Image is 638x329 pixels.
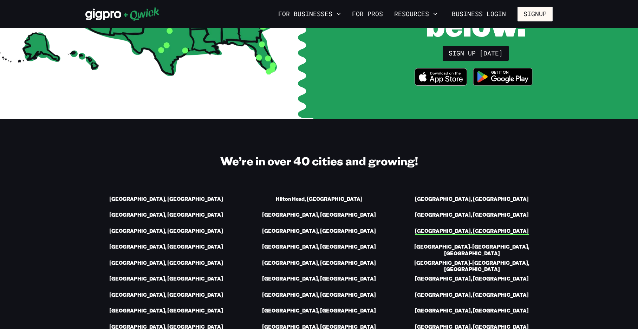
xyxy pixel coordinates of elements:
a: [GEOGRAPHIC_DATA], [GEOGRAPHIC_DATA] [262,212,376,219]
img: Get it on Google Play [469,64,537,90]
a: [GEOGRAPHIC_DATA], [GEOGRAPHIC_DATA] [415,276,529,283]
a: For Pros [349,8,386,20]
a: [GEOGRAPHIC_DATA], [GEOGRAPHIC_DATA] [262,228,376,235]
a: [GEOGRAPHIC_DATA], [GEOGRAPHIC_DATA] [415,212,529,219]
a: [GEOGRAPHIC_DATA], [GEOGRAPHIC_DATA] [262,308,376,315]
a: [GEOGRAPHIC_DATA], [GEOGRAPHIC_DATA] [109,276,223,283]
a: [GEOGRAPHIC_DATA], [GEOGRAPHIC_DATA] [109,244,223,251]
a: [GEOGRAPHIC_DATA], [GEOGRAPHIC_DATA] [109,228,223,235]
a: [GEOGRAPHIC_DATA], [GEOGRAPHIC_DATA] [415,308,529,315]
button: Resources [391,8,440,20]
a: [GEOGRAPHIC_DATA], [GEOGRAPHIC_DATA] [109,212,223,219]
h2: We’re in over 40 cities and growing! [85,154,553,168]
a: [GEOGRAPHIC_DATA], [GEOGRAPHIC_DATA] [109,260,223,267]
button: Signup [517,7,553,21]
a: [GEOGRAPHIC_DATA], [GEOGRAPHIC_DATA] [109,308,223,315]
a: [GEOGRAPHIC_DATA]-[GEOGRAPHIC_DATA], [GEOGRAPHIC_DATA] [391,244,553,258]
a: Business Login [446,7,512,21]
button: For Businesses [275,8,344,20]
a: [GEOGRAPHIC_DATA], [GEOGRAPHIC_DATA] [415,196,529,203]
a: [GEOGRAPHIC_DATA], [GEOGRAPHIC_DATA] [415,292,529,299]
a: Hilton Head, [GEOGRAPHIC_DATA] [276,196,363,203]
a: [GEOGRAPHIC_DATA]-[GEOGRAPHIC_DATA], [GEOGRAPHIC_DATA] [391,260,553,274]
a: [GEOGRAPHIC_DATA], [GEOGRAPHIC_DATA] [262,276,376,283]
a: [GEOGRAPHIC_DATA], [GEOGRAPHIC_DATA] [415,228,529,235]
a: [GEOGRAPHIC_DATA], [GEOGRAPHIC_DATA] [109,292,223,299]
a: Sign up [DATE] [443,46,509,61]
a: [GEOGRAPHIC_DATA], [GEOGRAPHIC_DATA] [262,292,376,299]
a: [GEOGRAPHIC_DATA], [GEOGRAPHIC_DATA] [262,260,376,267]
a: [GEOGRAPHIC_DATA], [GEOGRAPHIC_DATA] [262,244,376,251]
a: [GEOGRAPHIC_DATA], [GEOGRAPHIC_DATA] [109,196,223,203]
a: Download on the App Store [415,68,467,88]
